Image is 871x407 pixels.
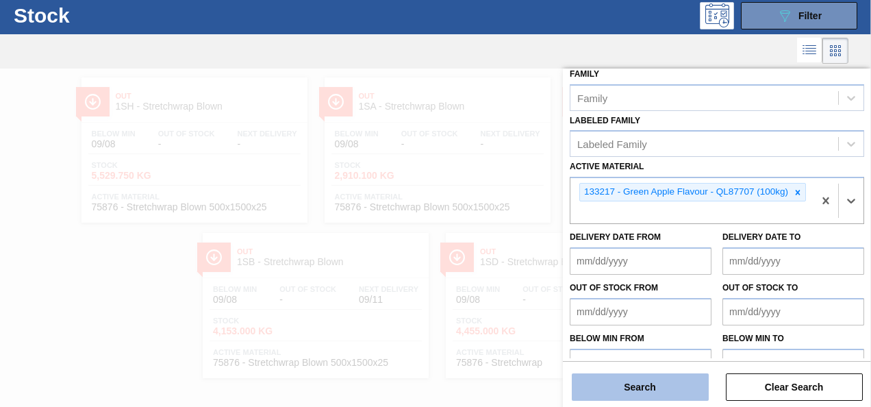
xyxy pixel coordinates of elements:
[577,92,607,103] div: Family
[557,67,800,223] a: ÍconeOut1SJ - Stretchwrap BlownBelow Min09/08Out Of Stock-Next Delivery-Stock2,712.920 KGActive M...
[722,283,798,293] label: Out of Stock to
[722,247,864,275] input: mm/dd/yyyy
[577,138,647,150] div: Labeled Family
[71,67,314,223] a: ÍconeOut1SH - Stretchwrap BlownBelow Min09/08Out Of Stock-Next Delivery-Stock5,529.750 KGActive M...
[570,162,644,171] label: Active Material
[314,67,557,223] a: ÍconeOut1SA - Stretchwrap BlownBelow Min09/08Out Of Stock-Next Delivery-Stock2,910.100 KGActive M...
[570,232,661,242] label: Delivery Date from
[722,298,864,325] input: mm/dd/yyyy
[722,232,800,242] label: Delivery Date to
[580,184,790,201] div: 133217 - Green Apple Flavour - QL87707 (100kg)
[797,38,822,64] div: List Vision
[722,349,864,376] input: mm/dd/yyyy
[570,283,658,293] label: Out of Stock from
[570,69,599,79] label: Family
[798,10,822,21] span: Filter
[570,349,711,376] input: mm/dd/yyyy
[700,2,734,29] div: Programming: no user selected
[722,334,784,343] label: Below Min to
[14,8,203,23] h1: Stock
[570,298,711,325] input: mm/dd/yyyy
[822,38,848,64] div: Card Vision
[570,247,711,275] input: mm/dd/yyyy
[741,2,857,29] button: Filter
[570,334,644,343] label: Below Min from
[570,116,640,125] label: Labeled Family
